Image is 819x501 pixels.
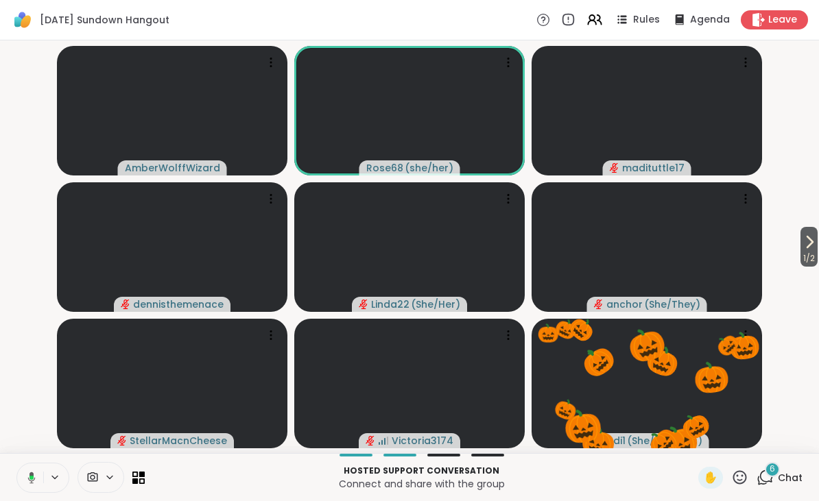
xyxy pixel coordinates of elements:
span: Victoria3174 [392,434,453,448]
img: ShareWell Logomark [11,8,34,32]
span: [DATE] Sundown Hangout [40,13,169,27]
p: Hosted support conversation [153,465,690,477]
span: anchor [606,297,643,311]
span: dennisthemenace [133,297,224,311]
span: audio-muted [121,300,130,309]
span: audio-muted [594,300,604,309]
button: 🎃 [553,300,611,358]
span: StellarMacnCheese [130,434,227,448]
button: 🎃 [679,345,744,410]
span: Linda22 [371,297,409,311]
span: ( she/her ) [405,161,453,175]
span: audio-muted [366,436,375,445]
button: 🎃 [702,319,754,371]
button: 1/2 [800,227,818,267]
span: audio-muted [610,163,619,173]
p: Connect and share with the group [153,477,690,491]
span: Rules [633,13,660,27]
span: Leave [768,13,797,27]
span: Chat [778,471,803,485]
button: 🎃 [664,394,726,456]
span: Rose68 [366,161,403,175]
span: 6 [770,463,775,475]
button: 🎃 [628,406,698,476]
span: 1 / 2 [800,250,818,267]
span: ( She/Her ) [411,297,460,311]
span: audio-muted [359,300,368,309]
button: 🎃 [565,327,632,395]
span: ✋ [704,469,717,486]
span: AmberWolffWizard [125,161,220,175]
span: ( She/They ) [644,297,700,311]
span: madituttle17 [622,161,685,175]
div: 🎃 [537,320,559,347]
span: audio-muted [117,436,127,445]
button: 🎃 [608,306,686,384]
span: Agenda [690,13,730,27]
button: 🎃 [546,389,619,462]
